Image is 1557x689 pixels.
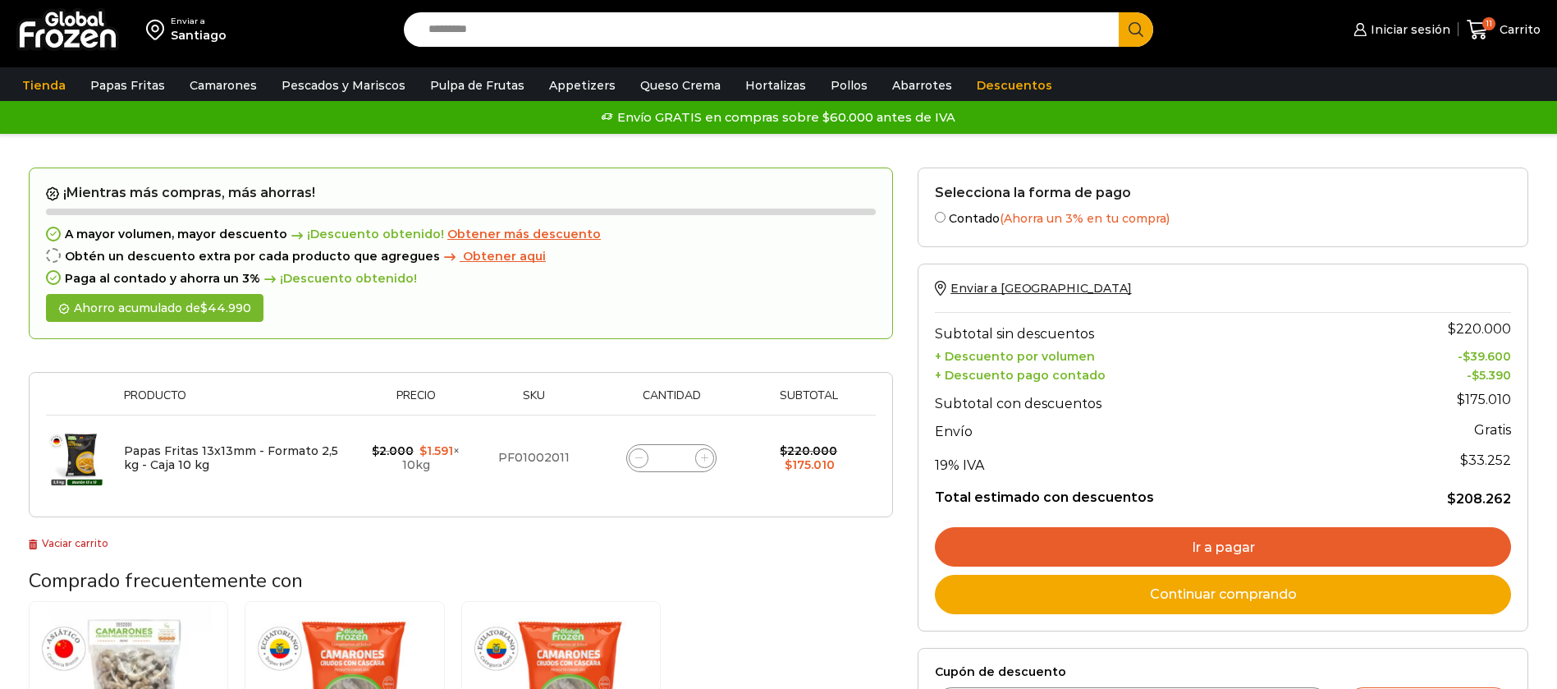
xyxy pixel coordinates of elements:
a: Vaciar carrito [29,537,108,549]
a: Enviar a [GEOGRAPHIC_DATA] [935,281,1131,296]
span: (Ahorra un 3% en tu compra) [1000,211,1170,226]
span: $ [785,457,792,472]
a: Pescados y Mariscos [273,70,414,101]
a: 11 Carrito [1467,11,1541,49]
span: Carrito [1495,21,1541,38]
input: Product quantity [660,447,683,470]
span: ¡Descuento obtenido! [260,272,417,286]
span: $ [1447,491,1456,507]
a: Hortalizas [737,70,814,101]
bdi: 175.010 [785,457,835,472]
th: 19% IVA [935,444,1367,477]
span: $ [1463,349,1470,364]
th: Producto [116,389,358,415]
span: 33.252 [1460,452,1511,468]
span: 11 [1482,17,1495,30]
bdi: 220.000 [1448,321,1511,337]
div: Enviar a [171,16,227,27]
bdi: 2.000 [372,443,414,458]
div: Santiago [171,27,227,44]
th: + Descuento pago contado [935,364,1367,383]
span: $ [1472,368,1479,383]
bdi: 175.010 [1457,392,1511,407]
div: A mayor volumen, mayor descuento [46,227,876,241]
a: Descuentos [969,70,1060,101]
span: ¡Descuento obtenido! [287,227,444,241]
td: - [1368,364,1511,383]
label: Contado [935,209,1511,226]
a: Abarrotes [884,70,960,101]
h2: ¡Mientras más compras, más ahorras! [46,185,876,201]
th: Cantidad [594,389,750,415]
strong: Gratis [1474,422,1511,438]
th: Subtotal con descuentos [935,383,1367,416]
span: $ [200,301,208,315]
div: Obtén un descuento extra por cada producto que agregues [46,250,876,264]
span: $ [1460,452,1468,468]
td: PF01002011 [474,416,594,501]
span: $ [1457,392,1465,407]
span: Enviar a [GEOGRAPHIC_DATA] [950,281,1131,296]
bdi: 39.600 [1463,349,1511,364]
td: - [1368,346,1511,365]
a: Obtener más descuento [447,227,601,241]
div: Ahorro acumulado de [46,294,263,323]
th: Precio [358,389,474,415]
th: Subtotal [749,389,868,415]
span: Obtener aqui [463,249,546,264]
a: Queso Crema [632,70,729,101]
th: Subtotal sin descuentos [935,313,1367,346]
th: Envío [935,416,1367,444]
td: × 10kg [358,416,474,501]
bdi: 208.262 [1447,491,1511,507]
bdi: 220.000 [780,443,837,458]
a: Continuar comprando [935,575,1511,614]
label: Cupón de descuento [935,665,1511,679]
bdi: 5.390 [1472,368,1511,383]
bdi: 44.990 [200,301,251,315]
a: Papas Fritas 13x13mm - Formato 2,5 kg - Caja 10 kg [124,443,338,472]
button: Search button [1119,12,1153,47]
input: Contado(Ahorra un 3% en tu compra) [935,212,946,223]
a: Iniciar sesión [1349,13,1449,46]
span: Iniciar sesión [1367,21,1450,38]
img: address-field-icon.svg [146,16,171,44]
th: Total estimado con descuentos [935,477,1367,508]
a: Pollos [822,70,876,101]
a: Papas Fritas [82,70,173,101]
a: Obtener aqui [440,250,546,264]
span: $ [419,443,427,458]
a: Tienda [14,70,74,101]
a: Appetizers [541,70,624,101]
span: Comprado frecuentemente con [29,567,303,594]
th: Sku [474,389,594,415]
div: Paga al contado y ahorra un 3% [46,272,876,286]
a: Ir a pagar [935,527,1511,567]
h2: Selecciona la forma de pago [935,185,1511,200]
th: + Descuento por volumen [935,346,1367,365]
span: $ [372,443,379,458]
bdi: 1.591 [419,443,453,458]
a: Camarones [181,70,265,101]
span: $ [1448,321,1456,337]
span: $ [780,443,787,458]
a: Pulpa de Frutas [422,70,533,101]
